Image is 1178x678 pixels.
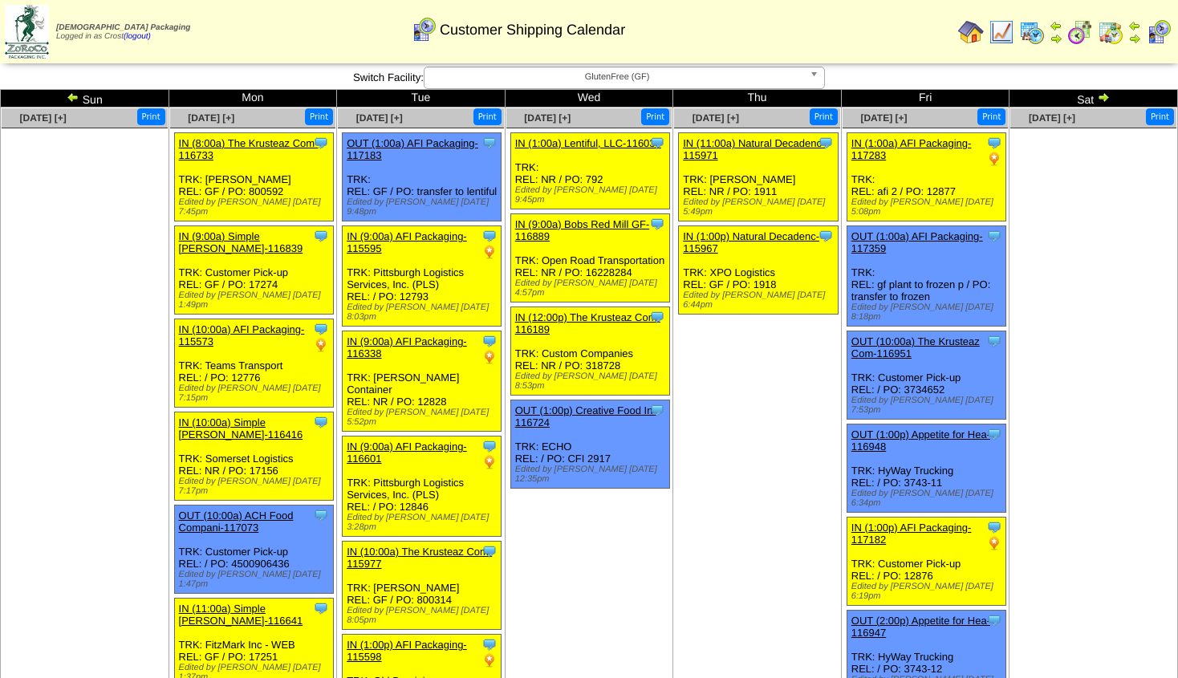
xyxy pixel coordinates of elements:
div: Edited by [PERSON_NAME] [DATE] 1:47pm [179,570,333,589]
button: Print [305,108,333,125]
img: Tooltip [986,612,1002,628]
button: Print [473,108,502,125]
a: OUT (1:00a) AFI Packaging-117359 [851,230,983,254]
td: Sat [1009,90,1178,108]
a: OUT (2:00p) Appetite for Hea-116947 [851,615,990,639]
div: TRK: Pittsburgh Logistics Services, Inc. (PLS) REL: / PO: 12793 [343,226,502,327]
span: [DEMOGRAPHIC_DATA] Packaging [56,23,190,32]
div: Edited by [PERSON_NAME] [DATE] 7:15pm [179,384,333,403]
a: [DATE] [+] [188,112,234,124]
div: Edited by [PERSON_NAME] [DATE] 4:57pm [515,278,669,298]
div: Edited by [PERSON_NAME] [DATE] 9:45pm [515,185,669,205]
img: Tooltip [313,135,329,151]
img: Tooltip [313,228,329,244]
img: PO [481,349,498,365]
img: Tooltip [649,216,665,232]
a: IN (9:00a) AFI Packaging-116601 [347,440,467,465]
div: TRK: REL: afi 2 / PO: 12877 [847,133,1005,221]
div: Edited by [PERSON_NAME] [DATE] 6:19pm [851,582,1005,601]
img: Tooltip [986,135,1002,151]
img: Tooltip [481,438,498,454]
img: home.gif [958,19,984,45]
div: Edited by [PERSON_NAME] [DATE] 8:05pm [347,606,501,625]
img: Tooltip [481,228,498,244]
a: IN (1:00a) AFI Packaging-117283 [851,137,972,161]
img: Tooltip [313,321,329,337]
div: Edited by [PERSON_NAME] [DATE] 9:48pm [347,197,501,217]
div: TRK: [PERSON_NAME] Container REL: NR / PO: 12828 [343,331,502,432]
div: Edited by [PERSON_NAME] [DATE] 7:45pm [179,197,333,217]
img: Tooltip [649,135,665,151]
img: Tooltip [649,402,665,418]
img: arrowleft.gif [67,91,79,104]
a: IN (9:00a) AFI Packaging-116338 [347,335,467,359]
td: Sun [1,90,169,108]
img: calendarcustomer.gif [1146,19,1172,45]
img: arrowright.gif [1097,91,1110,104]
img: Tooltip [818,135,834,151]
button: Print [1146,108,1174,125]
div: Edited by [PERSON_NAME] [DATE] 12:35pm [515,465,669,484]
span: GlutenFree (GF) [431,67,803,87]
div: TRK: [PERSON_NAME] REL: GF / PO: 800314 [343,542,502,630]
div: TRK: [PERSON_NAME] REL: NR / PO: 1911 [679,133,838,221]
a: [DATE] [+] [356,112,403,124]
img: arrowright.gif [1128,32,1141,45]
td: Wed [505,90,673,108]
a: [DATE] [+] [524,112,571,124]
span: [DATE] [+] [860,112,907,124]
a: OUT (10:00a) The Krusteaz Com-116951 [851,335,980,359]
a: [DATE] [+] [1029,112,1075,124]
div: TRK: REL: NR / PO: 792 [510,133,669,209]
td: Thu [673,90,842,108]
a: OUT (1:00p) Creative Food In-116724 [515,404,656,428]
button: Print [641,108,669,125]
div: TRK: HyWay Trucking REL: / PO: 3743-11 [847,424,1005,513]
div: TRK: [PERSON_NAME] REL: GF / PO: 800592 [174,133,333,221]
img: calendarcustomer.gif [411,17,437,43]
td: Mon [169,90,337,108]
a: IN (8:00a) The Krusteaz Com-116733 [179,137,319,161]
a: IN (1:00p) Natural Decadenc-115967 [683,230,819,254]
div: Edited by [PERSON_NAME] [DATE] 7:53pm [851,396,1005,415]
a: OUT (10:00a) ACH Food Compani-117073 [179,510,294,534]
a: IN (12:00p) The Krusteaz Com-116189 [515,311,660,335]
div: Edited by [PERSON_NAME] [DATE] 1:49pm [179,290,333,310]
img: Tooltip [313,414,329,430]
a: [DATE] [+] [693,112,739,124]
div: TRK: REL: gf plant to frozen p / PO: transfer to frozen [847,226,1005,327]
div: Edited by [PERSON_NAME] [DATE] 6:34pm [851,489,1005,508]
img: Tooltip [818,228,834,244]
button: Print [137,108,165,125]
a: IN (11:00a) Natural Decadenc-115971 [683,137,825,161]
div: Edited by [PERSON_NAME] [DATE] 5:08pm [851,197,1005,217]
img: calendarprod.gif [1019,19,1045,45]
img: arrowleft.gif [1128,19,1141,32]
img: PO [986,535,1002,551]
td: Tue [337,90,506,108]
a: [DATE] [+] [20,112,67,124]
img: Tooltip [313,507,329,523]
td: Fri [841,90,1009,108]
div: TRK: ECHO REL: / PO: CFI 2917 [510,400,669,489]
div: TRK: Teams Transport REL: / PO: 12776 [174,319,333,408]
div: TRK: Customer Pick-up REL: / PO: 12876 [847,518,1005,606]
img: Tooltip [649,309,665,325]
button: Print [810,108,838,125]
img: calendarinout.gif [1098,19,1123,45]
a: (logout) [124,32,151,41]
div: TRK: Customer Pick-up REL: / PO: 4500906436 [174,505,333,594]
img: Tooltip [481,636,498,652]
img: Tooltip [313,600,329,616]
div: Edited by [PERSON_NAME] [DATE] 8:03pm [347,302,501,322]
img: PO [481,652,498,668]
button: Print [977,108,1005,125]
img: Tooltip [481,543,498,559]
div: Edited by [PERSON_NAME] [DATE] 5:52pm [347,408,501,427]
a: IN (10:00a) AFI Packaging-115573 [179,323,305,347]
span: Logged in as Crost [56,23,190,41]
a: OUT (1:00a) AFI Packaging-117183 [347,137,478,161]
a: IN (1:00a) Lentiful, LLC-116035 [515,137,661,149]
